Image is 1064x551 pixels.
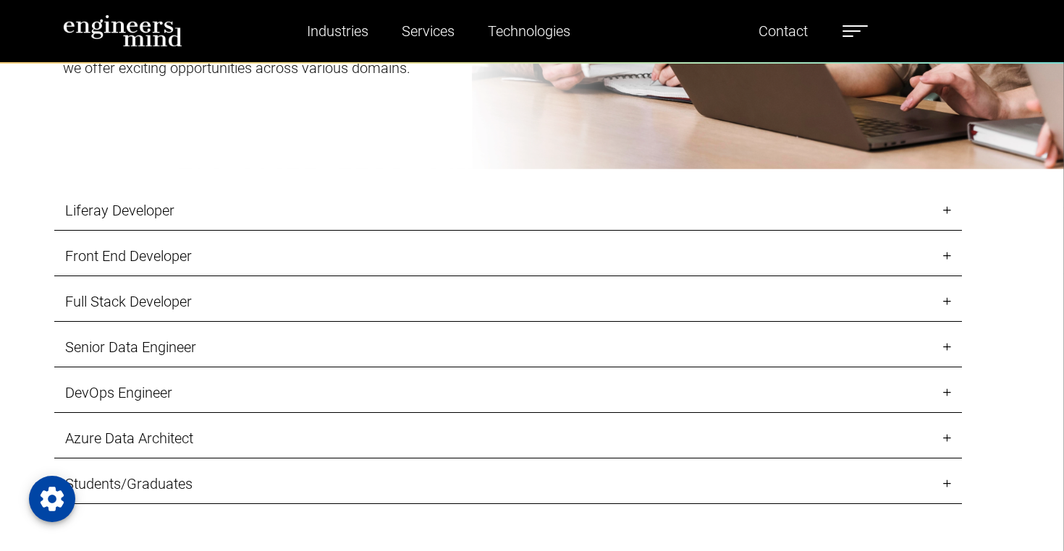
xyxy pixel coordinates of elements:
a: Liferay Developer [54,191,962,231]
a: Services [396,14,460,48]
a: Technologies [482,14,576,48]
a: Azure Data Architect [54,419,962,458]
img: logo [63,14,182,47]
a: Senior Data Engineer [54,328,962,367]
a: Front End Developer [54,236,962,276]
a: DevOps Engineer [54,373,962,413]
a: Students/Graduates [54,464,962,504]
a: Full Stack Developer [54,282,962,322]
a: Industries [301,14,374,48]
a: Contact [753,14,814,48]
